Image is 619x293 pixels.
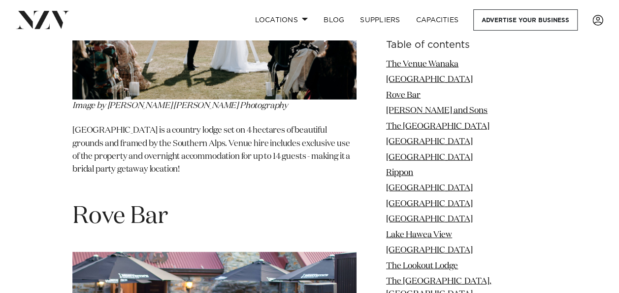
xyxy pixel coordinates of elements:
a: Advertise your business [473,9,578,31]
em: Image by [72,102,106,110]
h6: Table of contents [386,40,547,50]
a: The Lookout Lodge [386,262,458,270]
a: [GEOGRAPHIC_DATA] [386,200,473,208]
a: SUPPLIERS [352,9,408,31]
a: [GEOGRAPHIC_DATA] [386,184,473,193]
a: Locations [247,9,316,31]
a: Lake Hawea View [386,231,452,239]
img: nzv-logo.png [16,11,69,29]
a: The Venue Wanaka [386,60,458,69]
a: [GEOGRAPHIC_DATA] [386,246,473,255]
a: [GEOGRAPHIC_DATA] [386,138,473,146]
a: Rippon [386,169,413,177]
a: Rove Bar [386,91,421,100]
a: [GEOGRAPHIC_DATA] [386,215,473,223]
a: BLOG [316,9,352,31]
a: The [GEOGRAPHIC_DATA] [386,122,489,131]
a: [GEOGRAPHIC_DATA] [386,75,473,84]
p: [GEOGRAPHIC_DATA] is a country lodge set on 4 hectares of beautiful grounds and framed by the Sou... [72,124,357,189]
em: [PERSON_NAME] [PERSON_NAME] Photography [107,102,288,110]
a: [GEOGRAPHIC_DATA] [386,153,473,162]
a: Capacities [408,9,467,31]
a: [PERSON_NAME] and Sons [386,107,488,115]
span: Rove Bar [72,205,168,228]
